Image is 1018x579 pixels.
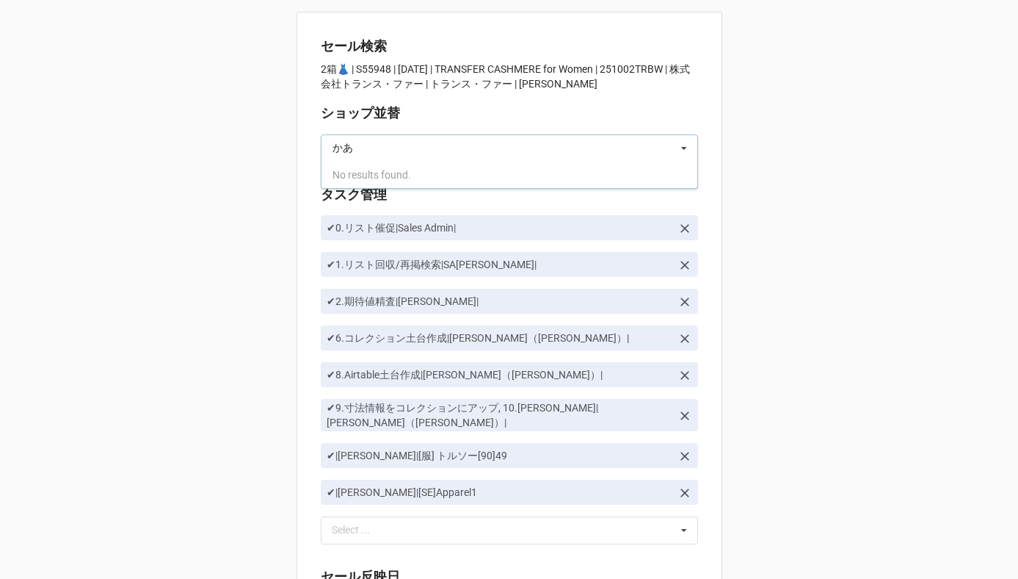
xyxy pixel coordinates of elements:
[327,400,672,430] p: ✔︎9.寸法情報をコレクションにアップ, 10.[PERSON_NAME]|[PERSON_NAME]（[PERSON_NAME]）|
[327,331,672,345] p: ✔︎6.コレクション土台作成|[PERSON_NAME]（[PERSON_NAME]）|
[321,38,387,54] b: セール検索
[321,62,698,91] p: 2箱👗 | S55948 | [DATE] | TRANSFER CASHMERE for Women | 251002TRBW | 株式会社トランス・ファー | トランス・ファー | [PER...
[321,184,387,205] label: タスク管理
[321,103,400,123] label: ショップ並替
[327,257,672,272] p: ✔︎1.リスト回収/再掲検索|SA[PERSON_NAME]|
[327,294,672,309] p: ✔︎2.期待値精査|[PERSON_NAME]|
[327,448,672,463] p: ✔︎|[PERSON_NAME]|[服] トルソー[90]49
[327,220,672,235] p: ✔︎0.リスト催促|Sales Admin|
[321,162,698,188] div: No results found.
[327,367,672,382] p: ✔︎8.Airtable土台作成|[PERSON_NAME]（[PERSON_NAME]）|
[328,522,391,539] div: Select ...
[327,485,672,500] p: ✔︎|[PERSON_NAME]|[SE]Apparel1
